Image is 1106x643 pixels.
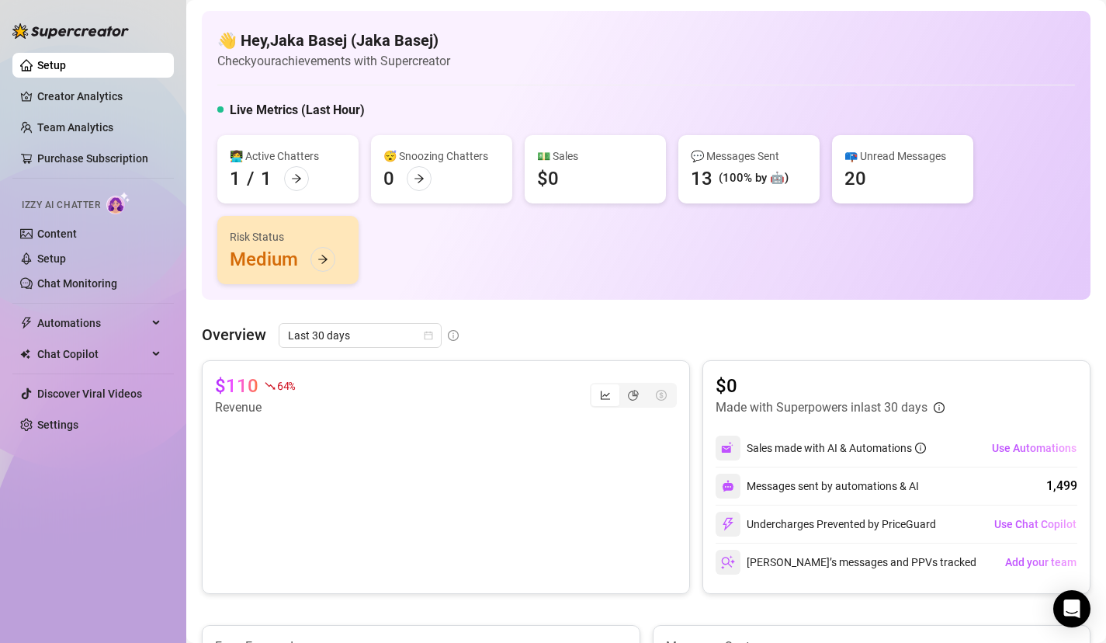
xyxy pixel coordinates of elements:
[721,517,735,531] img: svg%3e
[992,442,1077,454] span: Use Automations
[1005,556,1077,568] span: Add your team
[37,388,142,400] a: Discover Viral Videos
[230,228,346,245] div: Risk Status
[37,277,117,290] a: Chat Monitoring
[291,173,302,184] span: arrow-right
[590,383,677,408] div: segmented control
[1004,550,1077,575] button: Add your team
[215,374,258,398] article: $110
[20,317,33,329] span: thunderbolt
[994,518,1077,530] span: Use Chat Copilot
[915,443,926,454] span: info-circle
[716,374,945,398] article: $0
[12,23,129,39] img: logo-BBDzfeDw.svg
[844,166,866,191] div: 20
[317,254,328,265] span: arrow-right
[721,555,735,569] img: svg%3e
[1053,590,1090,627] div: Open Intercom Messenger
[37,59,66,71] a: Setup
[991,436,1077,461] button: Use Automations
[747,440,926,457] div: Sales made with AI & Automations
[383,148,500,165] div: 😴 Snoozing Chatters
[716,550,976,575] div: [PERSON_NAME]’s messages and PPVs tracked
[600,390,611,401] span: line-chart
[261,166,272,191] div: 1
[656,390,667,401] span: dollar-circle
[37,252,66,265] a: Setup
[37,121,113,134] a: Team Analytics
[106,192,130,214] img: AI Chatter
[424,331,433,340] span: calendar
[288,324,432,347] span: Last 30 days
[215,398,295,417] article: Revenue
[722,480,734,492] img: svg%3e
[537,148,654,165] div: 💵 Sales
[202,323,266,346] article: Overview
[691,166,712,191] div: 13
[37,311,147,335] span: Automations
[1046,477,1077,495] div: 1,499
[716,398,927,417] article: Made with Superpowers in last 30 days
[37,419,78,431] a: Settings
[37,152,148,165] a: Purchase Subscription
[844,148,961,165] div: 📪 Unread Messages
[716,512,936,537] div: Undercharges Prevented by PriceGuard
[716,474,919,499] div: Messages sent by automations & AI
[934,402,945,413] span: info-circle
[230,101,365,120] h5: Live Metrics (Last Hour)
[37,228,77,240] a: Content
[20,349,30,360] img: Chat Copilot
[691,148,807,165] div: 💬 Messages Sent
[537,166,559,191] div: $0
[721,441,735,455] img: svg%3e
[217,30,450,51] h4: 👋 Hey, Jaka Basej (Jaka Basej)
[230,166,241,191] div: 1
[628,390,639,401] span: pie-chart
[37,342,147,367] span: Chat Copilot
[217,51,450,71] article: Check your achievements with Supercreator
[414,173,425,184] span: arrow-right
[277,378,295,393] span: 64 %
[383,166,394,191] div: 0
[265,381,276,391] span: fall
[719,169,789,188] div: (100% by 🤖)
[993,512,1077,537] button: Use Chat Copilot
[22,198,100,213] span: Izzy AI Chatter
[448,330,459,341] span: info-circle
[230,148,346,165] div: 👩‍💻 Active Chatters
[37,84,161,109] a: Creator Analytics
